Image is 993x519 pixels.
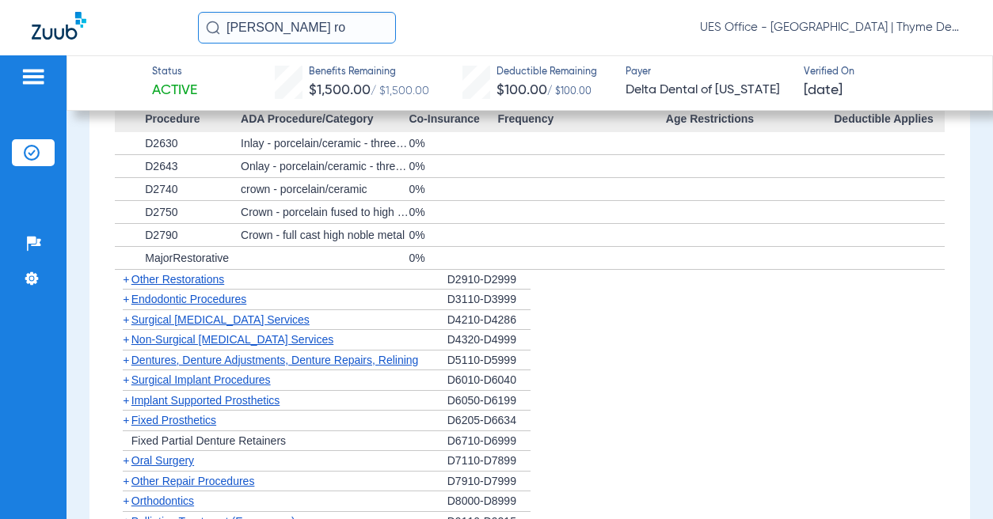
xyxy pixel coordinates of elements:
div: Crown - porcelain fused to high noble metal [241,201,409,223]
span: Delta Dental of [US_STATE] [626,81,789,100]
div: D3110-D3999 [447,290,531,310]
span: Endodontic Procedures [131,293,247,305]
div: crown - porcelain/ceramic [241,178,409,200]
span: D2790 [145,229,177,241]
input: Search for patients [198,12,396,44]
span: + [123,273,129,286]
span: + [123,354,129,366]
span: UES Office - [GEOGRAPHIC_DATA] | Thyme Dental Care [700,20,961,36]
span: + [123,494,129,507]
span: Benefits Remaining [309,66,429,80]
span: + [123,293,129,305]
span: $100.00 [496,83,547,97]
div: D4210-D4286 [447,310,531,331]
div: D6205-D6634 [447,411,531,431]
span: Surgical [MEDICAL_DATA] Services [131,313,310,326]
span: + [123,414,129,426]
div: D6010-D6040 [447,370,531,391]
div: 0% [409,224,497,246]
span: Verified On [804,66,968,80]
span: / $100.00 [547,87,592,97]
span: Deductible Applies [834,107,945,132]
span: + [123,333,129,346]
span: D2630 [145,137,177,150]
span: [DATE] [804,81,843,100]
span: Active [152,81,197,100]
div: D7110-D7899 [447,451,531,472]
img: hamburger-icon [21,67,46,86]
span: D2740 [145,183,177,195]
span: + [123,454,129,467]
div: D8000-D8999 [447,491,531,512]
span: + [123,373,129,386]
span: Payer [626,66,789,80]
span: D2750 [145,206,177,218]
span: Non-Surgical [MEDICAL_DATA] Services [131,333,333,346]
span: Oral Surgery [131,454,194,467]
span: / $1,500.00 [371,85,429,97]
span: Fixed Prosthetics [131,414,216,426]
span: Fixed Partial Denture Retainers [131,434,286,447]
div: Crown - full cast high noble metal [241,224,409,246]
div: 0% [409,178,497,200]
span: MajorRestorative [145,252,229,264]
span: Surgical Implant Procedures [131,373,271,386]
span: + [123,394,129,407]
img: Search Icon [206,21,220,35]
span: Status [152,66,197,80]
span: Other Repair Procedures [131,475,255,487]
div: Inlay - porcelain/ceramic - three or more surfaces [241,132,409,154]
div: D5110-D5999 [447,350,531,371]
span: Procedure [115,107,241,132]
iframe: Chat Widget [914,443,993,519]
img: Zuub Logo [32,12,86,40]
div: 0% [409,247,497,269]
div: Onlay - porcelain/ceramic - three surfaces [241,155,409,177]
div: D4320-D4999 [447,330,531,350]
div: 0% [409,201,497,223]
span: + [123,313,129,326]
div: D2910-D2999 [447,270,531,290]
span: ADA Procedure/Category [241,107,409,132]
div: D7910-D7999 [447,472,531,492]
div: D6710-D6999 [447,431,531,452]
span: $1,500.00 [309,83,371,97]
span: + [123,475,129,487]
span: Deductible Remaining [496,66,597,80]
span: Age Restrictions [666,107,834,132]
div: 0% [409,132,497,154]
span: Co-Insurance [409,107,497,132]
div: D6050-D6199 [447,391,531,411]
span: Orthodontics [131,494,194,507]
div: 0% [409,155,497,177]
span: D2643 [145,160,177,172]
span: Frequency [497,107,665,132]
span: Implant Supported Prosthetics [131,394,280,407]
span: Other Restorations [131,273,225,286]
span: Dentures, Denture Adjustments, Denture Repairs, Relining [131,354,419,366]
